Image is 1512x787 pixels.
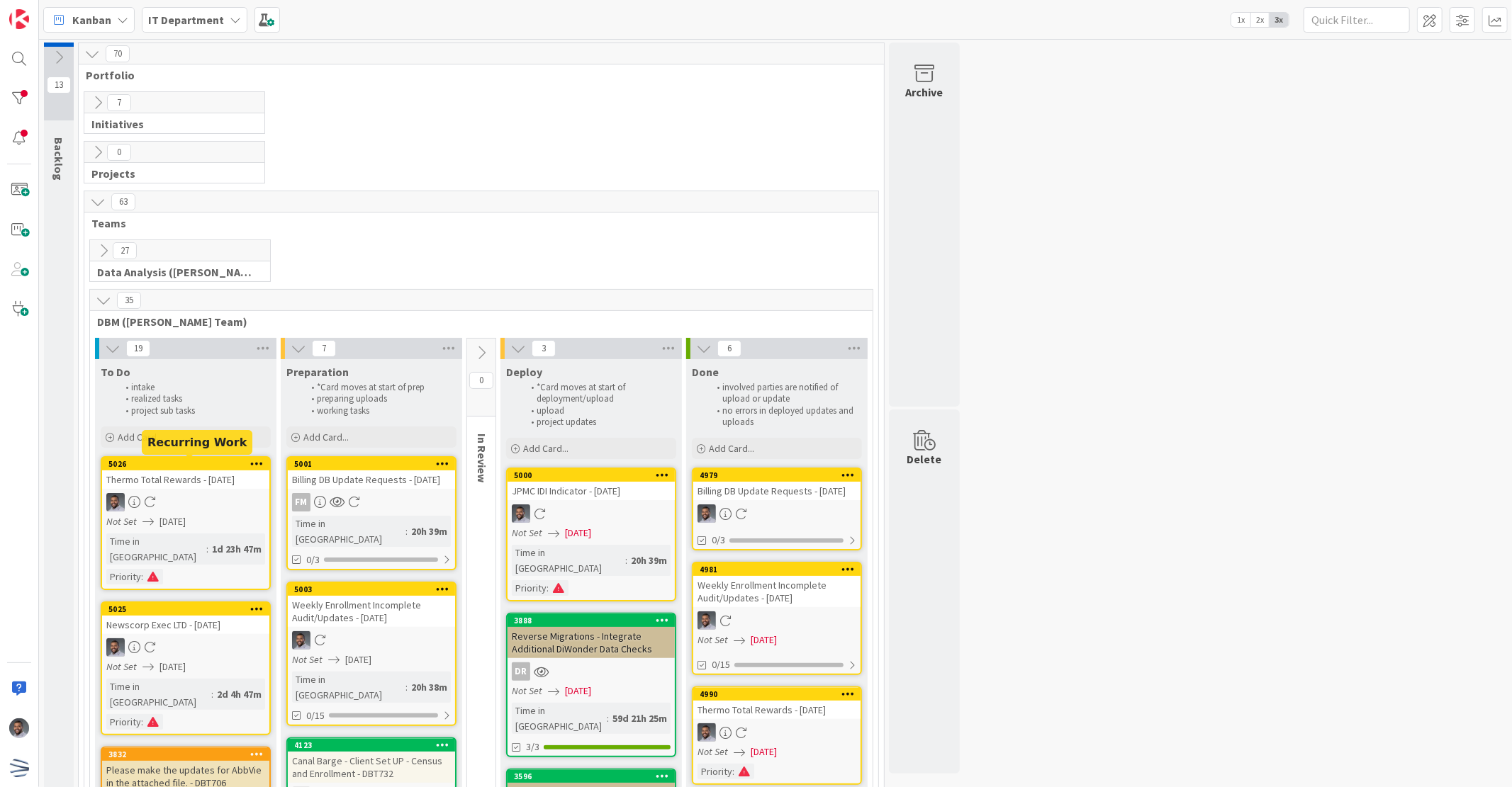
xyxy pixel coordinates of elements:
[693,611,861,630] div: FS
[288,739,455,752] div: 4123
[107,144,131,161] span: 0
[609,710,671,726] div: 59d 21h 25m
[148,13,224,27] b: IT Department
[91,216,861,230] span: Teams
[692,365,719,379] span: Done
[514,771,675,781] div: 3596
[292,631,310,650] img: FS
[717,340,741,357] span: 6
[1270,13,1289,27] span: 3x
[523,417,674,428] li: project updates
[692,686,862,785] a: 4990Thermo Total Rewards - [DATE]FSNot Set[DATE]Priority:
[607,710,609,726] span: :
[700,689,861,699] div: 4990
[292,493,310,511] div: FM
[107,94,131,111] span: 7
[303,393,454,404] li: preparing uploads
[294,459,455,469] div: 5001
[565,684,591,698] span: [DATE]
[698,633,728,646] i: Not Set
[102,458,269,489] div: 5026Thermo Total Rewards - [DATE]
[512,684,542,697] i: Not Set
[106,660,137,673] i: Not Set
[106,533,206,565] div: Time in [GEOGRAPHIC_DATA]
[141,714,143,730] span: :
[508,614,675,658] div: 3888Reverse Migrations - Integrate Additional DiWonder Data Checks
[405,679,408,695] span: :
[288,493,455,511] div: FM
[508,662,675,681] div: DR
[102,616,269,634] div: Newscorp Exec LTD - [DATE]
[751,633,777,647] span: [DATE]
[692,562,862,675] a: 4981Weekly Enrollment Incomplete Audit/Updates - [DATE]FSNot Set[DATE]0/15
[118,382,269,393] li: intake
[97,265,252,279] span: Data Analysis (Carin Team)
[698,745,728,758] i: Not Set
[712,533,725,548] span: 0/3
[306,708,325,723] span: 0/15
[692,468,862,550] a: 4979Billing DB Update Requests - [DATE]FS0/3
[469,372,493,389] span: 0
[106,679,211,710] div: Time in [GEOGRAPHIC_DATA]
[286,582,457,726] a: 5003Weekly Enrollment Incomplete Audit/Updates - [DATE]FSNot Set[DATE]Time in [GEOGRAPHIC_DATA]:2...
[118,393,269,404] li: realized tasks
[102,493,269,511] div: FS
[141,569,143,584] span: :
[512,526,542,539] i: Not Set
[101,601,271,735] a: 5025Newscorp Exec LTD - [DATE]FSNot Set[DATE]Time in [GEOGRAPHIC_DATA]:2d 4h 47mPriority:
[288,583,455,627] div: 5003Weekly Enrollment Incomplete Audit/Updates - [DATE]
[288,752,455,783] div: Canal Barge - Client Set UP - Census and Enrollment - DBT732
[111,193,135,210] span: 63
[512,580,547,596] div: Priority
[117,292,141,309] span: 35
[106,714,141,730] div: Priority
[159,659,186,674] span: [DATE]
[108,604,269,614] div: 5025
[9,758,29,778] img: avatar
[101,456,271,590] a: 5026Thermo Total Rewards - [DATE]FSNot Set[DATE]Time in [GEOGRAPHIC_DATA]:1d 23h 47mPriority:
[108,459,269,469] div: 5026
[565,526,591,540] span: [DATE]
[102,603,269,616] div: 5025
[292,653,323,666] i: Not Set
[102,470,269,489] div: Thermo Total Rewards - [DATE]
[113,242,137,259] span: 27
[303,382,454,393] li: *Card moves at start of prep
[523,405,674,417] li: upload
[288,631,455,650] div: FS
[526,740,539,754] span: 3/3
[508,614,675,627] div: 3888
[698,723,716,742] img: FS
[1250,13,1270,27] span: 2x
[514,470,675,480] div: 5000
[693,576,861,607] div: Weekly Enrollment Incomplete Audit/Updates - [DATE]
[906,84,943,101] div: Archive
[508,627,675,658] div: Reverse Migrations - Integrate Additional DiWonder Data Checks
[108,749,269,759] div: 3832
[693,469,861,500] div: 4979Billing DB Update Requests - [DATE]
[288,583,455,596] div: 5003
[126,340,150,357] span: 19
[118,405,269,417] li: project sub tasks
[506,468,676,601] a: 5000JPMC IDI Indicator - [DATE]FSNot Set[DATE]Time in [GEOGRAPHIC_DATA]:20h 39mPriority:
[288,596,455,627] div: Weekly Enrollment Incomplete Audit/Updates - [DATE]
[508,770,675,783] div: 3596
[709,442,754,455] span: Add Card...
[286,365,349,379] span: Preparation
[294,584,455,594] div: 5003
[303,405,454,417] li: working tasks
[627,553,671,568] div: 20h 39m
[106,493,125,511] img: FS
[213,686,265,702] div: 2d 4h 47m
[1231,13,1250,27] span: 1x
[512,703,607,734] div: Time in [GEOGRAPHIC_DATA]
[523,442,569,455] span: Add Card...
[700,565,861,574] div: 4981
[693,688,861,701] div: 4990
[508,469,675,500] div: 5000JPMC IDI Indicator - [DATE]
[506,365,542,379] span: Deploy
[508,482,675,500] div: JPMC IDI Indicator - [DATE]
[288,739,455,783] div: 4123Canal Barge - Client Set UP - Census and Enrollment - DBT732
[514,616,675,625] div: 3888
[405,523,408,539] span: :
